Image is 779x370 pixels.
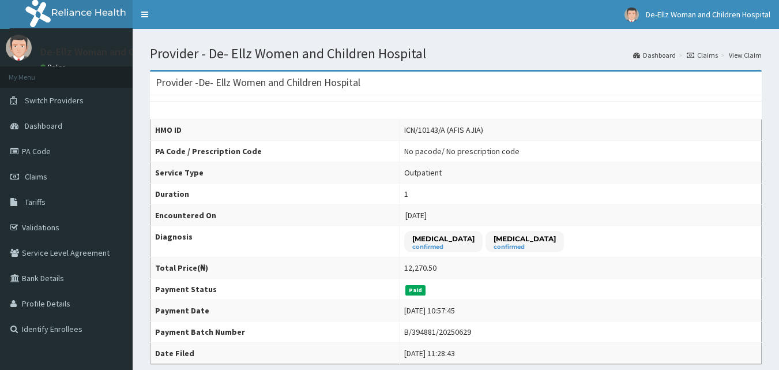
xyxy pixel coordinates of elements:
[404,188,408,200] div: 1
[150,300,400,322] th: Payment Date
[412,234,475,244] p: [MEDICAL_DATA]
[633,50,676,60] a: Dashboard
[150,257,400,279] th: Total Price(₦)
[494,244,556,250] small: confirmed
[405,210,427,220] span: [DATE]
[150,226,400,257] th: Diagnosis
[404,145,520,157] div: No pacode / No prescription code
[25,95,84,106] span: Switch Providers
[404,305,455,316] div: [DATE] 10:57:45
[25,171,47,182] span: Claims
[150,279,400,300] th: Payment Status
[412,244,475,250] small: confirmed
[40,63,68,71] a: Online
[40,47,206,57] p: De-Ellz Woman and Children Hospital
[150,322,400,343] th: Payment Batch Number
[156,77,360,88] h3: Provider - De- Ellz Women and Children Hospital
[687,50,718,60] a: Claims
[646,9,770,20] span: De-Ellz Woman and Children Hospital
[150,184,400,205] th: Duration
[404,326,471,338] div: B/394881/20250629
[25,121,62,131] span: Dashboard
[150,205,400,226] th: Encountered On
[494,234,556,244] p: [MEDICAL_DATA]
[150,343,400,364] th: Date Filed
[25,197,46,207] span: Tariffs
[150,46,762,61] h1: Provider - De- Ellz Women and Children Hospital
[150,141,400,162] th: PA Code / Prescription Code
[404,167,442,178] div: Outpatient
[405,285,426,296] span: Paid
[404,124,483,136] div: ICN/10143/A (AFIS AJIA)
[6,35,32,61] img: User Image
[150,119,400,141] th: HMO ID
[150,162,400,184] th: Service Type
[404,347,455,359] div: [DATE] 11:28:43
[729,50,762,60] a: View Claim
[624,8,639,22] img: User Image
[404,262,436,274] div: 12,270.50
